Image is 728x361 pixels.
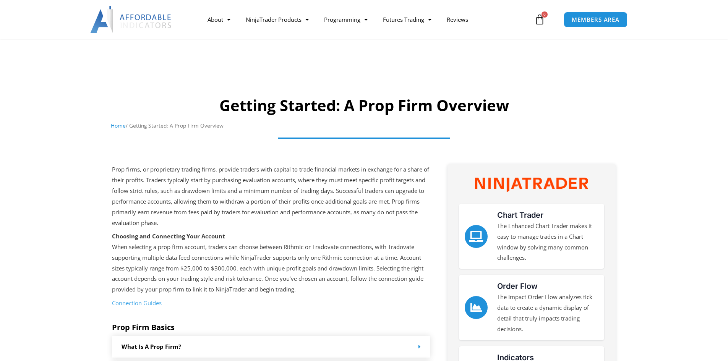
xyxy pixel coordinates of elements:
[200,11,532,28] nav: Menu
[112,323,431,332] h5: Prop Firm Basics
[523,8,556,31] a: 0
[465,296,488,319] a: Order Flow
[439,11,476,28] a: Reviews
[497,292,598,334] p: The Impact Order Flow analyzes tick data to create a dynamic display of detail that truly impacts...
[465,225,488,248] a: Chart Trader
[375,11,439,28] a: Futures Trading
[112,336,431,358] div: What is a prop firm?
[238,11,316,28] a: NinjaTrader Products
[200,11,238,28] a: About
[497,282,538,291] a: Order Flow
[111,121,617,131] nav: Breadcrumb
[475,178,588,192] img: NinjaTrader Wordmark color RGB | Affordable Indicators – NinjaTrader
[497,210,543,220] a: Chart Trader
[111,122,126,129] a: Home
[542,11,548,18] span: 0
[112,231,431,295] p: When selecting a prop firm account, traders can choose between Rithmic or Tradovate connections, ...
[316,11,375,28] a: Programming
[112,232,225,240] strong: Choosing and Connecting Your Account
[90,6,172,33] img: LogoAI | Affordable Indicators – NinjaTrader
[122,343,181,350] a: What is a prop firm?
[111,95,617,116] h1: Getting Started: A Prop Firm Overview
[112,299,162,307] a: Connection Guides
[564,12,627,28] a: MEMBERS AREA
[497,221,598,263] p: The Enhanced Chart Trader makes it easy to manage trades in a Chart window by solving many common...
[112,164,431,228] p: Prop firms, or proprietary trading firms, provide traders with capital to trade financial markets...
[572,17,619,23] span: MEMBERS AREA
